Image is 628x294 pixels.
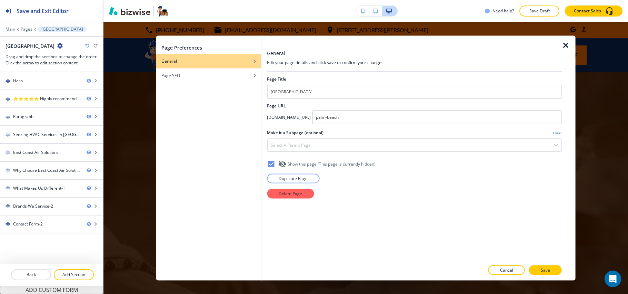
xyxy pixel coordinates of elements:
h4: Edit your page details and click save to confirm your changes [267,60,562,66]
button: Add Section [54,269,94,280]
h4: Page SEO [161,73,180,79]
div: Hero [13,78,23,84]
div: Brands We Service-2 [13,203,53,209]
button: Duplicate Page [267,174,319,183]
h4: Show this page (This page is currently hidden ) [288,161,376,167]
button: Contact Sales [565,6,622,17]
button: Pages [21,27,32,32]
h2: Make it a Subpage (optional) [267,130,323,136]
img: Drag [6,222,10,227]
div: Why Choose East Coast Air Solutions?-1 [13,167,81,174]
button: Cancel [488,265,525,275]
h2: Page Preferences [161,44,202,51]
button: Page SEO [156,69,261,83]
p: Duplicate Page [279,176,308,182]
h4: Clear [553,130,562,135]
button: Delete Page [267,189,314,199]
h2: Page Title [267,76,286,82]
div: Paragraph [13,114,33,120]
h3: Drag and drop the sections to change the order. Click the arrow to edit section content. [6,54,98,66]
p: Contact Sales [574,8,601,14]
h3: General [267,50,285,57]
button: Save Draft [519,6,559,17]
h2: [GEOGRAPHIC_DATA] [6,42,54,50]
img: Drag [6,132,10,137]
img: Drag [6,114,10,119]
p: Save Draft [528,8,550,14]
h2: Save and Exit Editor [17,7,69,15]
button: Save [529,265,562,275]
h4: General [161,58,177,64]
p: Save [541,267,550,273]
button: General [156,54,261,69]
img: Drag [6,96,10,101]
p: Add Section [54,272,93,278]
p: Back [12,272,50,278]
p: Cancel [500,267,513,273]
div: ⭐⭐⭐⭐⭐ Highly recommend! Jim was awesome always went above and beyond. Would definitely use them f... [13,96,81,102]
div: What Makes Us Different-1 [13,185,65,191]
div: Contact Form-2 [13,221,43,227]
h4: Select a parent page [271,142,311,148]
img: Drag [6,78,10,83]
p: Delete Page [279,191,302,197]
div: Seeking HVAC Services in Palm Beach? [13,132,81,138]
img: Drag [6,168,10,173]
h4: [DOMAIN_NAME][URL] [267,114,311,120]
img: Drag [6,186,10,191]
button: Main [6,27,15,32]
p: [GEOGRAPHIC_DATA] [41,27,83,32]
img: Your Logo [157,6,168,17]
h3: Need help? [492,8,514,14]
div: East Coast Air Solutions [13,149,59,156]
img: Drag [6,204,10,209]
h2: Page URL [267,103,562,109]
div: Show this page (This page is currently hidden) [267,160,562,168]
img: Bizwise Logo [109,7,150,15]
button: Back [11,269,51,280]
img: Drag [6,150,10,155]
div: Open Intercom Messenger [605,271,621,287]
button: [GEOGRAPHIC_DATA] [38,27,87,32]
